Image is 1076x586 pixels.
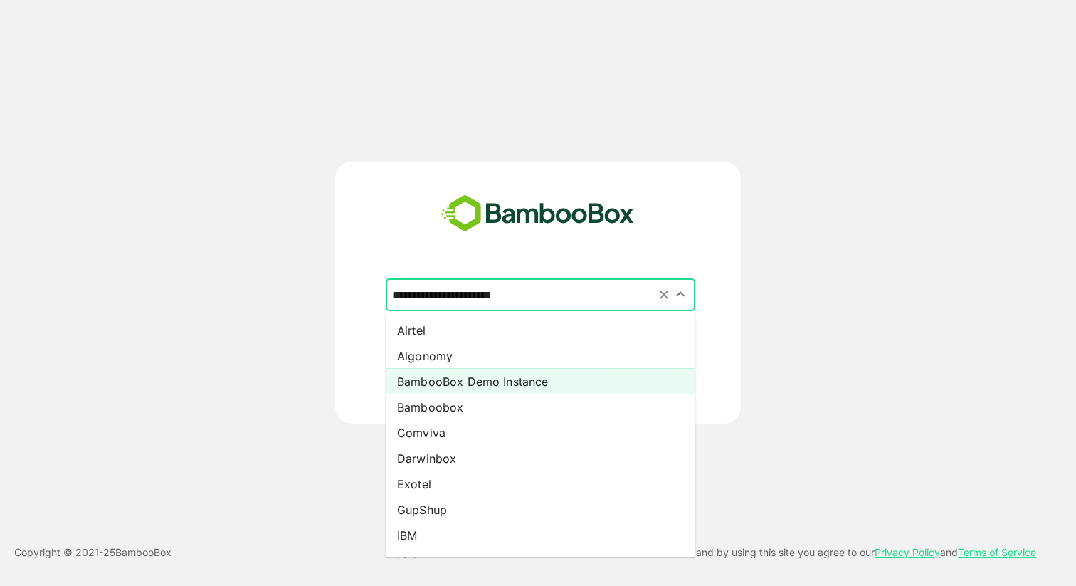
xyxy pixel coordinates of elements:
li: Darwinbox [386,446,695,471]
li: Algonomy [386,343,695,369]
li: GupShup [386,497,695,523]
li: Bamboobox [386,394,695,420]
p: This site uses cookies and by using this site you agree to our and [592,544,1036,561]
li: Lightstorm [386,548,695,574]
li: IBM [386,523,695,548]
p: Copyright © 2021- 25 BambooBox [14,544,172,561]
a: Privacy Policy [875,546,940,558]
button: Close [671,285,690,304]
li: Airtel [386,318,695,343]
button: Clear [656,286,672,303]
img: bamboobox [433,190,642,237]
li: Comviva [386,420,695,446]
li: BambooBox Demo Instance [386,369,695,394]
a: Terms of Service [958,546,1036,558]
li: Exotel [386,471,695,497]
